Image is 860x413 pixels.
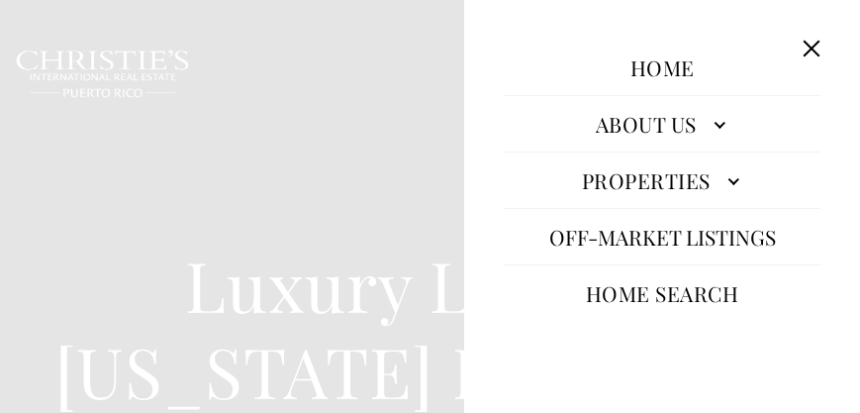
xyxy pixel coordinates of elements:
[504,156,820,204] a: Properties
[504,100,820,148] a: About Us
[15,50,191,99] img: Christie's International Real Estate black text logo
[576,269,749,317] a: Home Search
[621,44,705,91] a: Home
[539,213,786,260] button: Off-Market Listings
